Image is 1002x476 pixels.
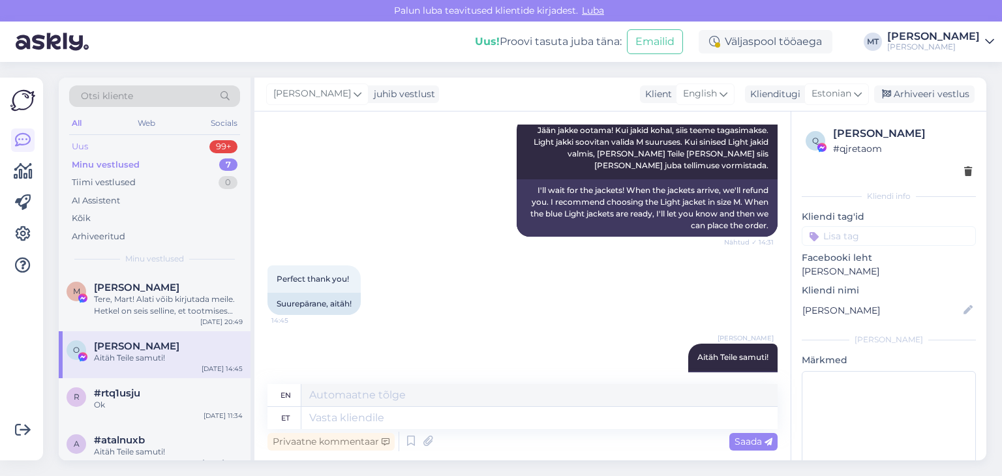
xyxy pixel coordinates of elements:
div: I'll wait for the jackets! When the jackets arrive, we'll refund you. I recommend choosing the Li... [517,179,778,237]
button: Emailid [627,29,683,54]
div: AI Assistent [72,194,120,207]
p: Kliendi tag'id [802,210,976,224]
span: Jään jakke ootama! Kui jakid kohal, siis teeme tagasimakse. Light jakki soovitan valida M suuruse... [534,125,770,170]
span: O [73,345,80,355]
input: Lisa tag [802,226,976,246]
div: [PERSON_NAME] [887,31,980,42]
div: [DATE] 20:49 [200,317,243,327]
span: Otsi kliente [81,89,133,103]
div: Proovi tasuta juba täna: [475,34,622,50]
span: #rtq1usju [94,387,140,399]
span: Mart Engelbrecht [94,282,179,293]
span: Luba [578,5,608,16]
div: All [69,115,84,132]
span: Perfect thank you! [277,274,349,284]
div: Kõik [72,212,91,225]
img: Askly Logo [10,88,35,113]
div: 99+ [209,140,237,153]
span: r [74,392,80,402]
p: Märkmed [802,353,976,367]
div: # qjretaom [833,141,972,156]
div: Klient [640,87,672,101]
span: #atalnuxb [94,434,145,446]
div: Väljaspool tööaega [699,30,832,53]
div: [DATE] 14:45 [202,364,243,374]
div: Minu vestlused [72,158,140,171]
span: Aitäh Teile samuti! [697,352,768,362]
div: MT [864,33,882,51]
a: [PERSON_NAME][PERSON_NAME] [887,31,994,52]
div: en [281,384,291,406]
div: Socials [208,115,240,132]
div: Tiimi vestlused [72,176,136,189]
div: et [281,407,290,429]
div: [PERSON_NAME] [833,126,972,141]
div: [PERSON_NAME] [802,334,976,346]
span: q [812,136,819,145]
b: Uus! [475,35,500,48]
div: Arhiveeritud [72,230,125,243]
div: Kliendi info [802,190,976,202]
div: Thank you too! [688,371,778,393]
span: Estonian [812,87,851,101]
div: Uus [72,140,88,153]
div: Ok [94,399,243,411]
div: Aitäh Teile samuti! [94,446,243,458]
p: Kliendi nimi [802,284,976,297]
span: Olga Lepaeva [94,340,179,352]
div: Privaatne kommentaar [267,433,395,451]
span: a [74,439,80,449]
div: [PERSON_NAME] [887,42,980,52]
div: [DATE] 10:55 [202,458,243,468]
p: [PERSON_NAME] [802,265,976,278]
div: Web [135,115,158,132]
div: Arhiveeri vestlus [874,85,975,103]
div: Klienditugi [745,87,800,101]
div: 7 [219,158,237,171]
div: 0 [219,176,237,189]
span: Saada [735,436,772,447]
span: English [683,87,717,101]
span: [PERSON_NAME] [718,333,774,343]
span: 14:45 [271,316,320,325]
span: Minu vestlused [125,253,184,265]
div: [DATE] 11:34 [204,411,243,421]
div: juhib vestlust [369,87,435,101]
div: Tere, Mart! Alati võib kirjutada meile. Hetkel on seis selline, et tootmises valmivad jakid värvi... [94,293,243,317]
span: [PERSON_NAME] [273,87,351,101]
p: Facebooki leht [802,251,976,265]
input: Lisa nimi [802,303,961,318]
span: M [73,286,80,296]
div: Suurepärane, aitäh! [267,293,361,315]
span: Nähtud ✓ 14:31 [724,237,774,247]
div: Aitäh Teile samuti! [94,352,243,364]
